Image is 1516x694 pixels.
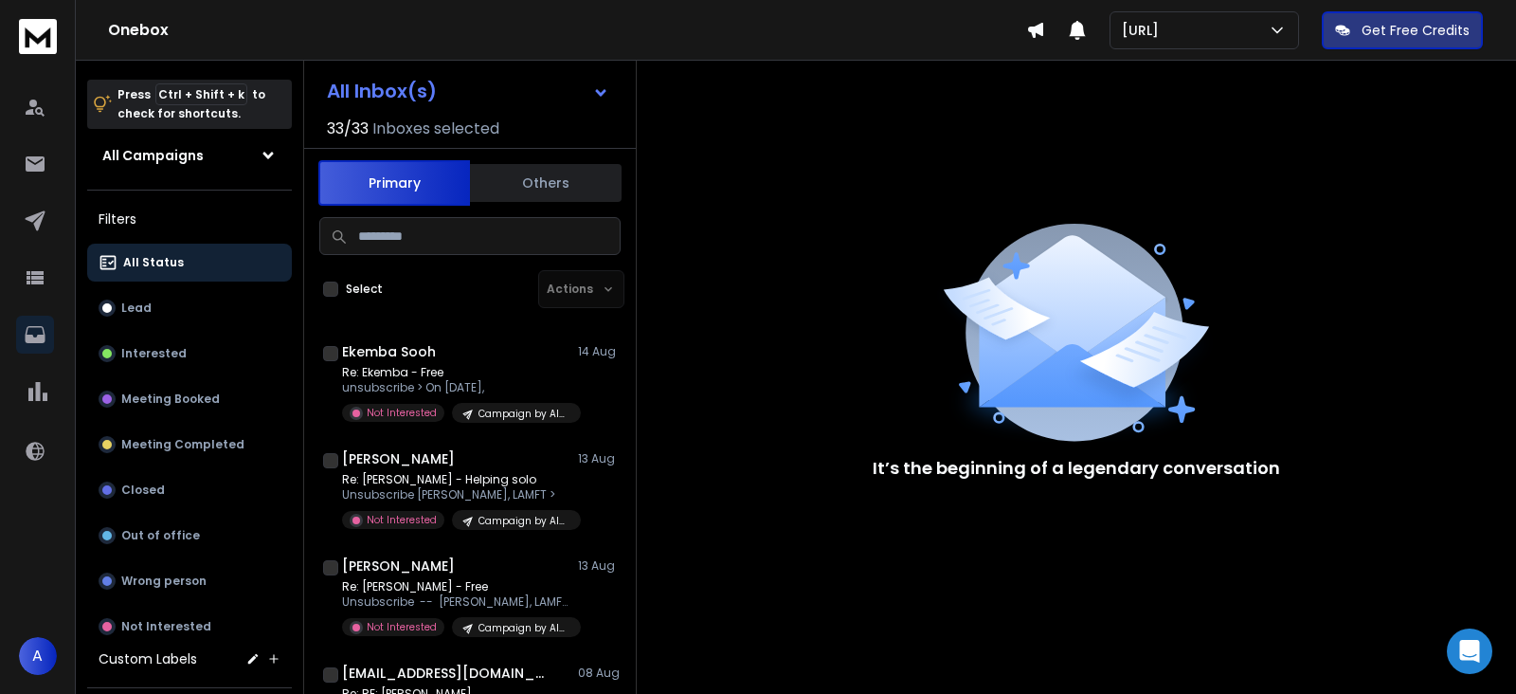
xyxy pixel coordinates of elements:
[367,406,437,420] p: Not Interested
[87,380,292,418] button: Meeting Booked
[1447,629,1492,674] div: Open Intercom Messenger
[87,335,292,373] button: Interested
[342,342,436,361] h1: Ekemba Sooh
[342,487,569,502] p: Unsubscribe [PERSON_NAME], LAMFT >
[342,449,455,468] h1: [PERSON_NAME]
[478,621,569,635] p: Campaign by Alamin Research
[1322,11,1483,49] button: Get Free Credits
[121,528,200,543] p: Out of office
[1122,21,1166,40] p: [URL]
[342,380,569,395] p: unsubscribe > On [DATE],
[1362,21,1470,40] p: Get Free Credits
[87,244,292,282] button: All Status
[121,392,220,407] p: Meeting Booked
[342,664,550,683] h1: [EMAIL_ADDRESS][DOMAIN_NAME]
[87,471,292,509] button: Closed
[312,72,624,110] button: All Inbox(s)
[578,344,621,359] p: 14 Aug
[327,82,437,100] h1: All Inbox(s)
[121,437,244,452] p: Meeting Completed
[87,206,292,232] h3: Filters
[155,83,247,105] span: Ctrl + Shift + k
[87,608,292,646] button: Not Interested
[102,146,204,165] h1: All Campaigns
[342,365,569,380] p: Re: Ekemba - Free
[318,160,470,206] button: Primary
[121,301,152,316] p: Lead
[342,472,569,487] p: Re: [PERSON_NAME] - Helping solo
[19,19,57,54] img: logo
[367,513,437,527] p: Not Interested
[87,517,292,555] button: Out of office
[87,289,292,327] button: Lead
[578,558,621,574] p: 13 Aug
[87,426,292,464] button: Meeting Completed
[121,619,211,634] p: Not Interested
[87,562,292,600] button: Wrong person
[578,666,621,681] p: 08 Aug
[108,19,1026,42] h1: Onebox
[470,162,622,204] button: Others
[19,637,57,675] button: A
[372,118,499,140] h3: Inboxes selected
[367,620,437,634] p: Not Interested
[327,118,369,140] span: 33 / 33
[478,514,569,528] p: Campaign by Alamin Research
[342,579,569,594] p: Re: [PERSON_NAME] - Free
[123,255,184,270] p: All Status
[578,451,621,466] p: 13 Aug
[478,407,569,421] p: Campaign by Alamin Research
[99,649,197,668] h3: Custom Labels
[342,594,569,610] p: Unsubscribe -- [PERSON_NAME], LAMFT, PhD Candidate Marriage
[342,557,455,575] h1: [PERSON_NAME]
[121,483,165,498] p: Closed
[873,455,1280,482] p: It’s the beginning of a legendary conversation
[87,137,292,174] button: All Campaigns
[121,574,207,589] p: Wrong person
[117,85,265,123] p: Press to check for shortcuts.
[346,282,383,297] label: Select
[121,346,187,361] p: Interested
